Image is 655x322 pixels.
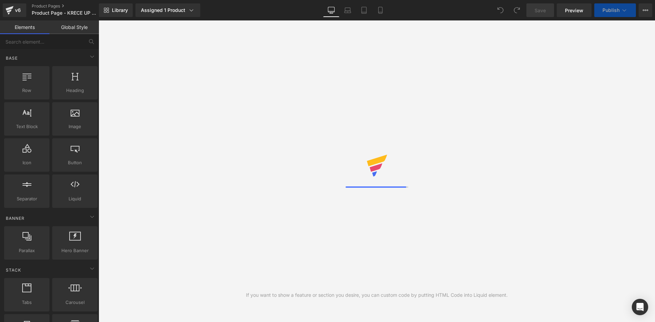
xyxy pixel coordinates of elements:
a: Mobile [372,3,389,17]
a: Preview [557,3,592,17]
div: v6 [14,6,22,15]
span: Publish [602,7,620,13]
span: Icon [6,159,47,166]
span: Preview [565,7,583,14]
div: Assigned 1 Product [141,7,195,14]
a: Desktop [323,3,339,17]
span: Button [54,159,96,166]
span: Library [112,7,128,13]
span: Image [54,123,96,130]
div: Open Intercom Messenger [632,299,648,315]
span: Parallax [6,247,47,254]
button: Undo [494,3,507,17]
a: New Library [99,3,133,17]
span: Product Page - KRECE UP - [DATE] 20:56:03 [32,10,97,16]
button: Redo [510,3,524,17]
div: If you want to show a feature or section you desire, you can custom code by putting HTML Code int... [246,291,508,299]
a: Tablet [356,3,372,17]
span: Heading [54,87,96,94]
span: Separator [6,195,47,202]
span: Row [6,87,47,94]
span: Save [535,7,546,14]
span: Liquid [54,195,96,202]
button: More [639,3,652,17]
a: Product Pages [32,3,110,9]
button: Publish [594,3,636,17]
a: Global Style [49,20,99,34]
span: Hero Banner [54,247,96,254]
span: Text Block [6,123,47,130]
span: Base [5,55,18,61]
a: v6 [3,3,26,17]
span: Carousel [54,299,96,306]
span: Banner [5,215,25,221]
span: Tabs [6,299,47,306]
span: Stack [5,267,22,273]
a: Laptop [339,3,356,17]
